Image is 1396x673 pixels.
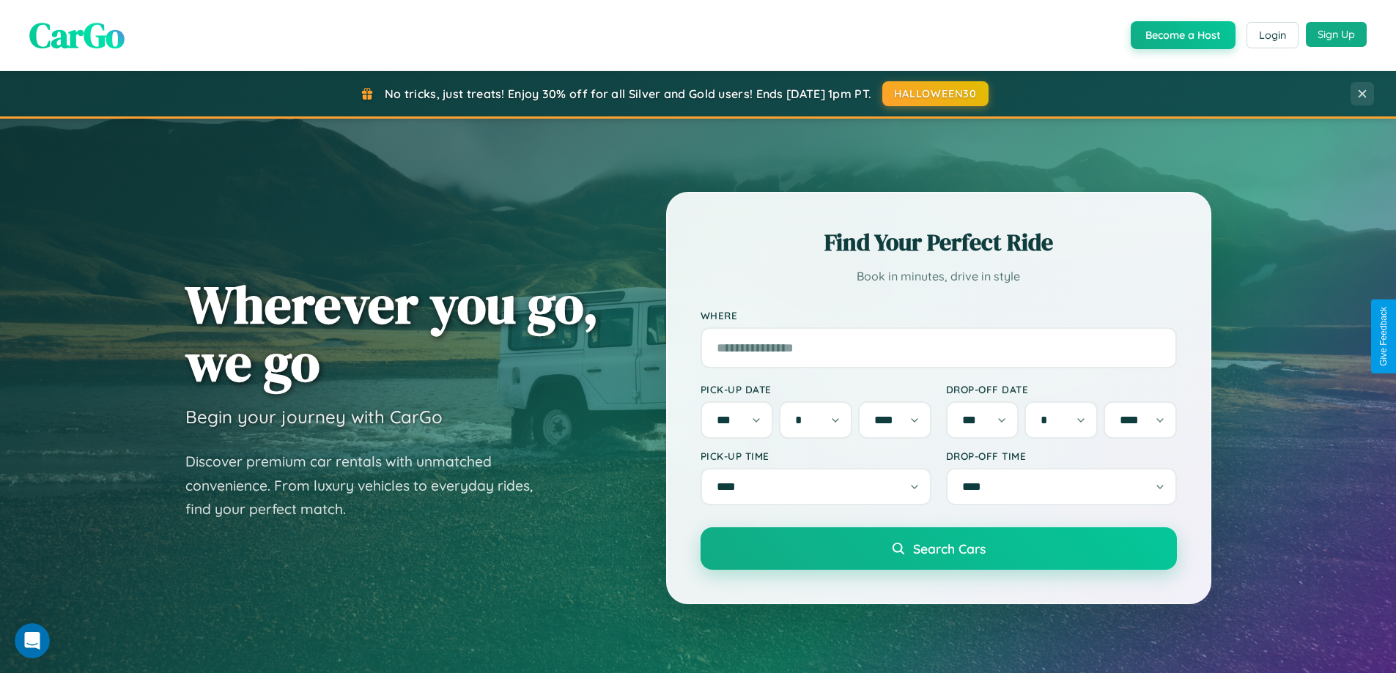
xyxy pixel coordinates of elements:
h2: Find Your Perfect Ride [701,226,1177,259]
label: Drop-off Date [946,383,1177,395]
button: Login [1247,22,1299,48]
button: Search Cars [701,527,1177,570]
p: Discover premium car rentals with unmatched convenience. From luxury vehicles to everyday rides, ... [185,450,552,521]
button: Become a Host [1131,21,1236,49]
h3: Begin your journey with CarGo [185,406,443,428]
h1: Wherever you go, we go [185,275,599,391]
iframe: Intercom live chat [15,623,50,658]
label: Pick-up Time [701,450,931,462]
button: Sign Up [1306,22,1367,47]
div: Give Feedback [1378,307,1389,366]
label: Pick-up Date [701,383,931,395]
span: CarGo [29,11,125,59]
label: Drop-off Time [946,450,1177,462]
span: No tricks, just treats! Enjoy 30% off for all Silver and Gold users! Ends [DATE] 1pm PT. [385,86,871,101]
p: Book in minutes, drive in style [701,266,1177,287]
span: Search Cars [913,540,986,557]
label: Where [701,309,1177,321]
button: HALLOWEEN30 [882,81,989,106]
